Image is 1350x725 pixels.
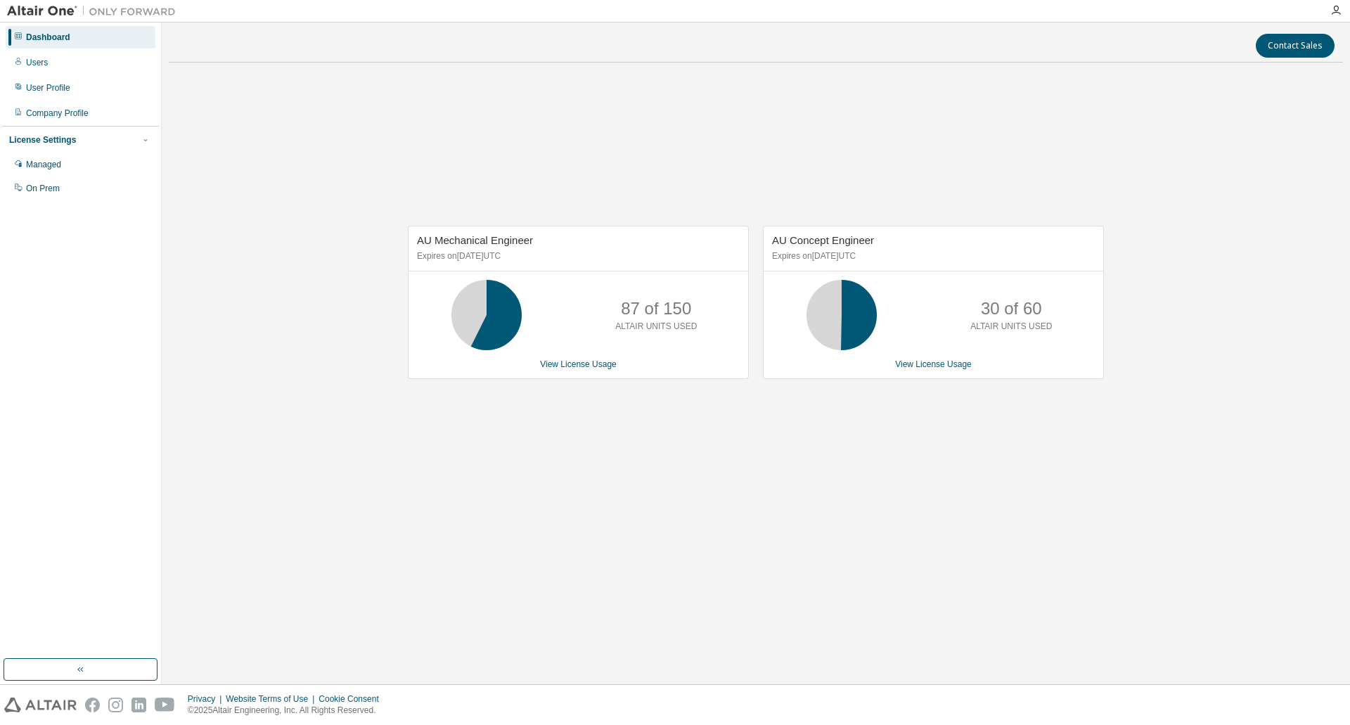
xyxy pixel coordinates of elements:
[981,297,1042,321] p: 30 of 60
[26,159,61,170] div: Managed
[7,4,183,18] img: Altair One
[26,108,89,119] div: Company Profile
[26,32,70,43] div: Dashboard
[772,250,1091,262] p: Expires on [DATE] UTC
[131,698,146,712] img: linkedin.svg
[9,134,76,146] div: License Settings
[188,705,387,717] p: © 2025 Altair Engineering, Inc. All Rights Reserved.
[772,234,874,246] span: AU Concept Engineer
[417,250,736,262] p: Expires on [DATE] UTC
[319,693,387,705] div: Cookie Consent
[4,698,77,712] img: altair_logo.svg
[226,693,319,705] div: Website Terms of Use
[1256,34,1335,58] button: Contact Sales
[26,57,48,68] div: Users
[621,297,691,321] p: 87 of 150
[26,183,60,194] div: On Prem
[417,234,533,246] span: AU Mechanical Engineer
[615,321,697,333] p: ALTAIR UNITS USED
[85,698,100,712] img: facebook.svg
[155,698,175,712] img: youtube.svg
[26,82,70,94] div: User Profile
[108,698,123,712] img: instagram.svg
[188,693,226,705] div: Privacy
[970,321,1052,333] p: ALTAIR UNITS USED
[895,359,972,369] a: View License Usage
[540,359,617,369] a: View License Usage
